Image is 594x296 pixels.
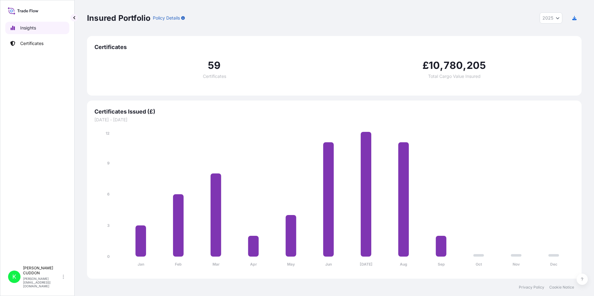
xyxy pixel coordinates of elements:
[5,22,69,34] a: Insights
[94,108,574,115] span: Certificates Issued (£)
[429,61,440,70] span: 10
[107,223,110,228] tspan: 3
[438,262,445,267] tspan: Sep
[463,61,466,70] span: ,
[203,74,226,78] span: Certificates
[444,61,463,70] span: 780
[138,262,144,267] tspan: Jan
[23,277,62,288] p: [PERSON_NAME][EMAIL_ADDRESS][DOMAIN_NAME]
[23,266,62,276] p: [PERSON_NAME] CUDDON
[467,61,486,70] span: 205
[549,285,574,290] a: Cookie Notice
[360,262,372,267] tspan: [DATE]
[550,262,557,267] tspan: Dec
[106,131,110,136] tspan: 12
[94,117,574,123] span: [DATE] - [DATE]
[107,192,110,196] tspan: 6
[5,37,69,50] a: Certificates
[287,262,295,267] tspan: May
[423,61,429,70] span: £
[12,274,16,280] span: K
[542,15,553,21] span: 2025
[540,12,562,24] button: Year Selector
[519,285,544,290] a: Privacy Policy
[175,262,182,267] tspan: Feb
[428,74,481,78] span: Total Cargo Value Insured
[440,61,443,70] span: ,
[400,262,407,267] tspan: Aug
[107,254,110,259] tspan: 0
[325,262,332,267] tspan: Jun
[153,15,180,21] p: Policy Details
[212,262,220,267] tspan: Mar
[513,262,520,267] tspan: Nov
[94,43,574,51] span: Certificates
[476,262,482,267] tspan: Oct
[208,61,221,70] span: 59
[87,13,150,23] p: Insured Portfolio
[250,262,257,267] tspan: Apr
[20,40,43,47] p: Certificates
[107,161,110,165] tspan: 9
[20,25,36,31] p: Insights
